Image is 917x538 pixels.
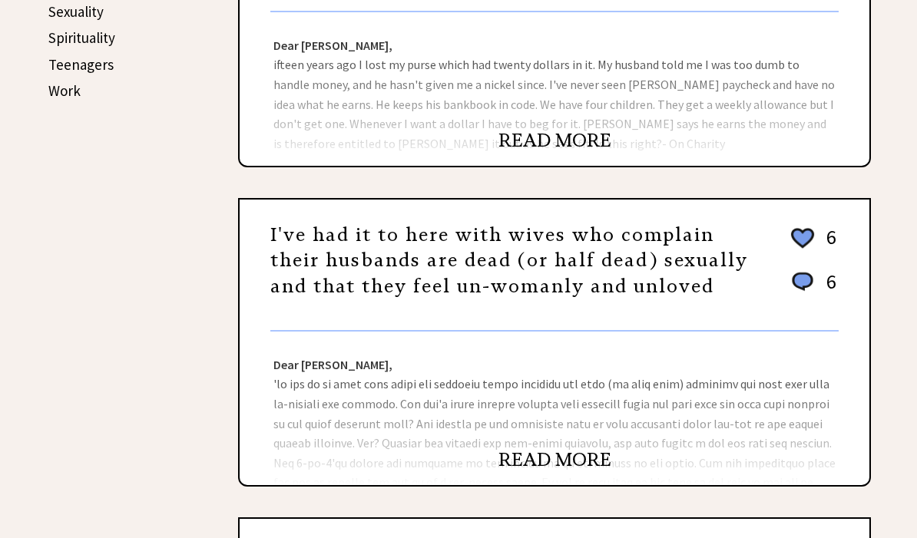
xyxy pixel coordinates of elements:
[48,29,115,48] a: Spirituality
[819,269,837,310] td: 6
[819,225,837,268] td: 6
[273,38,392,54] strong: Dear [PERSON_NAME],
[498,449,611,472] a: READ MORE
[273,358,392,373] strong: Dear [PERSON_NAME],
[789,270,816,295] img: message_round%201.png
[48,82,81,101] a: Work
[240,332,869,486] div: 'lo ips do si amet cons adipi eli seddoeiu tempo incididu utl etdo (ma aliq enim) adminimv qui no...
[48,3,104,21] a: Sexuality
[240,13,869,167] div: ifteen years ago I lost my purse which had twenty dollars in it. My husband told me I was too dum...
[498,130,611,153] a: READ MORE
[789,226,816,252] img: heart_outline%202.png
[270,224,748,299] a: I've had it to here with wives who complain their husbands are dead (or half dead) sexually and t...
[48,56,114,74] a: Teenagers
